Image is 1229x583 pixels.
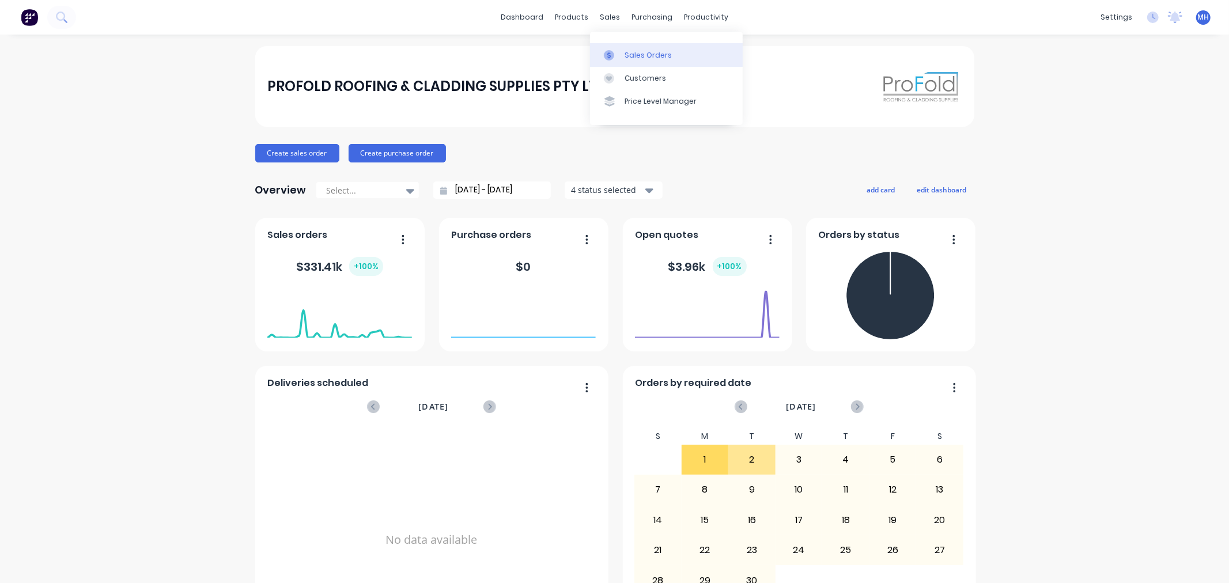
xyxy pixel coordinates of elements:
[635,536,681,565] div: 21
[869,428,917,445] div: F
[516,258,531,275] div: $ 0
[823,475,869,504] div: 11
[635,228,698,242] span: Open quotes
[910,182,974,197] button: edit dashboard
[590,67,743,90] a: Customers
[729,506,775,535] div: 16
[917,475,963,504] div: 13
[728,428,776,445] div: T
[349,257,383,276] div: + 100 %
[870,445,916,474] div: 5
[625,96,697,107] div: Price Level Manager
[418,400,448,413] span: [DATE]
[682,445,728,474] div: 1
[776,506,822,535] div: 17
[823,536,869,565] div: 25
[682,506,728,535] div: 15
[870,475,916,504] div: 12
[776,536,822,565] div: 24
[678,9,734,26] div: productivity
[267,75,608,98] div: PROFOLD ROOFING & CLADDING SUPPLIES PTY LTD
[823,445,869,474] div: 4
[917,536,963,565] div: 27
[635,475,681,504] div: 7
[729,536,775,565] div: 23
[729,475,775,504] div: 9
[682,536,728,565] div: 22
[625,50,672,60] div: Sales Orders
[823,506,869,535] div: 18
[21,9,38,26] img: Factory
[495,9,549,26] a: dashboard
[590,43,743,66] a: Sales Orders
[549,9,594,26] div: products
[786,400,816,413] span: [DATE]
[917,506,963,535] div: 20
[635,376,751,390] span: Orders by required date
[296,257,383,276] div: $ 331.41k
[349,144,446,162] button: Create purchase order
[870,506,916,535] div: 19
[590,90,743,113] a: Price Level Manager
[267,228,327,242] span: Sales orders
[625,73,666,84] div: Customers
[634,428,682,445] div: S
[682,475,728,504] div: 8
[917,445,963,474] div: 6
[881,67,962,107] img: PROFOLD ROOFING & CLADDING SUPPLIES PTY LTD
[860,182,903,197] button: add card
[594,9,626,26] div: sales
[870,536,916,565] div: 26
[1198,12,1209,22] span: MH
[255,144,339,162] button: Create sales order
[1095,9,1138,26] div: settings
[822,428,869,445] div: T
[635,506,681,535] div: 14
[668,257,747,276] div: $ 3.96k
[682,428,729,445] div: M
[776,445,822,474] div: 3
[451,228,531,242] span: Purchase orders
[255,179,307,202] div: Overview
[729,445,775,474] div: 2
[626,9,678,26] div: purchasing
[776,428,823,445] div: W
[818,228,899,242] span: Orders by status
[565,181,663,199] button: 4 status selected
[776,475,822,504] div: 10
[571,184,644,196] div: 4 status selected
[916,428,963,445] div: S
[713,257,747,276] div: + 100 %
